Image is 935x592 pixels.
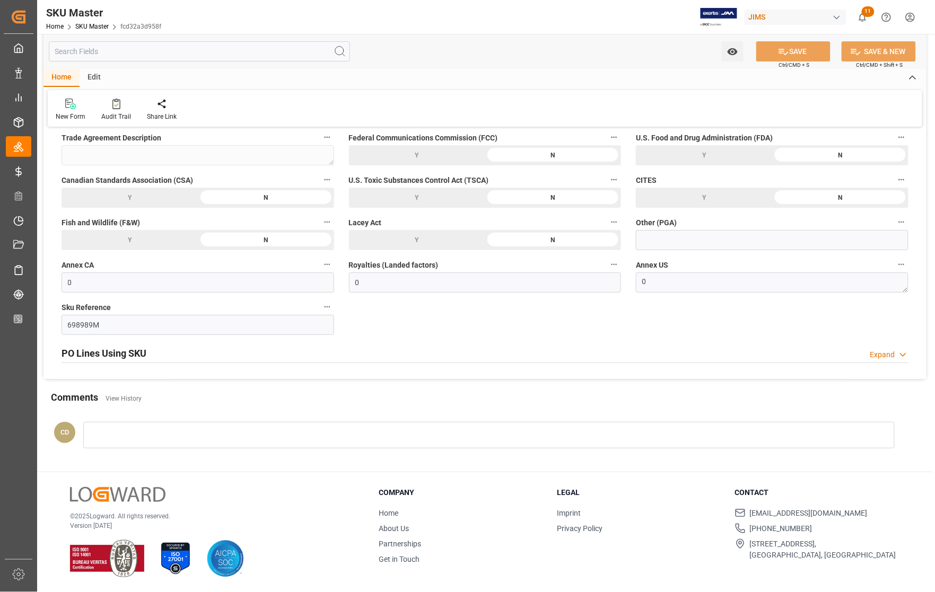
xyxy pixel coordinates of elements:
span: Canadian Standards Association (CSA) [62,175,193,186]
img: ISO 27001 Certification [157,540,194,577]
a: Privacy Policy [557,524,602,533]
img: AICPA SOC [207,540,244,577]
a: About Us [379,524,409,533]
span: Lacey Act [349,217,382,228]
a: Get in Touch [379,555,420,563]
div: Expand [870,349,895,360]
a: SKU Master [75,23,109,30]
button: Canadian Standards Association (CSA) [320,173,334,187]
span: Annex CA [62,260,94,271]
button: U.S. Food and Drug Administration (FDA) [895,130,908,144]
span: Ctrl/CMD + S [779,61,810,69]
button: SAVE & NEW [842,41,916,61]
button: Trade Agreement Description [320,130,334,144]
div: N [485,230,621,250]
div: Y [349,188,485,208]
img: Exertis%20JAM%20-%20Email%20Logo.jpg_1722504956.jpg [701,8,737,26]
div: Home [43,69,80,87]
span: [EMAIL_ADDRESS][DOMAIN_NAME] [750,508,868,519]
div: Y [62,230,198,250]
span: Sku Reference [62,302,111,313]
button: Other (PGA) [895,215,908,229]
div: N [772,145,908,165]
div: Y [349,145,485,165]
span: Other (PGA) [636,217,677,228]
span: Fish and Wildlife (F&W) [62,217,140,228]
button: JIMS [745,7,851,27]
input: Search Fields [49,41,350,61]
h2: PO Lines Using SKU [62,346,146,360]
h3: Company [379,487,544,498]
div: Y [636,188,772,208]
a: Home [46,23,64,30]
div: Edit [80,69,109,87]
textarea: 0 [636,272,908,293]
span: [STREET_ADDRESS], [GEOGRAPHIC_DATA], [GEOGRAPHIC_DATA] [750,538,896,561]
span: CD [60,428,69,436]
div: N [485,145,621,165]
span: Royalties (Landed factors) [349,260,439,271]
div: Share Link [147,112,177,121]
h3: Legal [557,487,722,498]
a: View History [106,395,142,402]
button: CITES [895,173,908,187]
img: ISO 9001 & ISO 14001 Certification [70,540,144,577]
p: Version [DATE] [70,521,352,531]
a: Imprint [557,509,581,517]
h2: Comments [51,390,98,404]
div: N [772,188,908,208]
button: Annex CA [320,258,334,271]
button: SAVE [756,41,831,61]
img: Logward Logo [70,487,165,502]
button: Help Center [875,5,898,29]
a: Partnerships [379,540,421,548]
div: SKU Master [46,5,161,21]
div: Y [636,145,772,165]
span: U.S. Toxic Substances Control Act (TSCA) [349,175,489,186]
span: Annex US [636,260,668,271]
button: Sku Reference [320,300,334,314]
button: Annex US [895,258,908,271]
div: N [198,188,334,208]
span: Trade Agreement Description [62,132,161,144]
a: Home [379,509,398,517]
span: Ctrl/CMD + Shift + S [857,61,903,69]
button: U.S. Toxic Substances Control Act (TSCA) [607,173,621,187]
div: N [485,188,621,208]
div: Y [349,230,485,250]
button: Federal Communications Commission (FCC) [607,130,621,144]
span: CITES [636,175,657,186]
button: open menu [722,41,744,61]
div: Y [62,188,198,208]
span: U.S. Food and Drug Administration (FDA) [636,132,773,144]
div: N [198,230,334,250]
span: 11 [862,6,875,17]
div: JIMS [745,10,846,25]
button: Fish and Wildlife (F&W) [320,215,334,229]
h3: Contact [735,487,900,498]
button: Royalties (Landed factors) [607,258,621,271]
button: Lacey Act [607,215,621,229]
div: New Form [56,112,85,121]
span: Federal Communications Commission (FCC) [349,132,498,144]
span: [PHONE_NUMBER] [750,523,812,534]
div: Audit Trail [101,112,131,121]
button: show 11 new notifications [851,5,875,29]
p: © 2025 Logward. All rights reserved. [70,511,352,521]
